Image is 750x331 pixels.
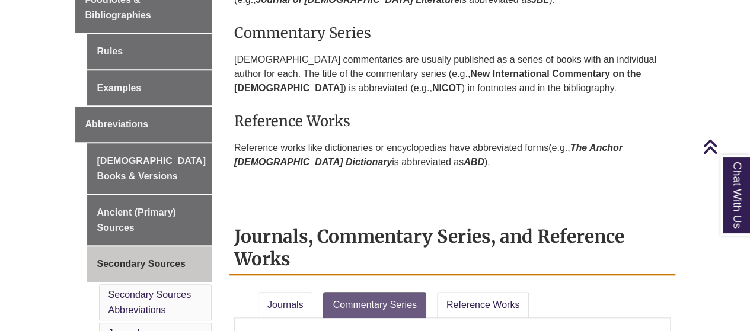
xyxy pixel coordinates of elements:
a: Abbreviations [75,107,212,142]
a: Reference Works [437,292,529,318]
a: [DEMOGRAPHIC_DATA] Books & Versions [87,143,212,194]
p: Reference works like dictionaries or encyclopedias have abbreviated forms [234,136,671,174]
a: Secondary Sources Abbreviations [108,290,192,315]
span: (e.g., [548,143,570,153]
span: Abbreviations [85,119,149,129]
a: Ancient (Primary) Sources [87,195,212,245]
strong: NICOT [432,83,462,93]
a: Back to Top [703,139,747,155]
span: is abbreviated as [392,157,484,167]
h3: Reference Works [234,112,671,130]
a: Secondary Sources [87,246,212,282]
span: ). [484,157,490,167]
a: Commentary Series [323,292,426,318]
a: Rules [87,34,212,69]
h3: Commentary Series [234,24,671,42]
em: The Anchor [DEMOGRAPHIC_DATA] Dictionary [234,143,623,167]
a: Examples [87,70,212,106]
p: [DEMOGRAPHIC_DATA] commentaries are usually published as a series of books with an individual aut... [234,48,671,100]
h2: Journals, Commentary Series, and Reference Works [229,221,675,275]
a: Journals [258,292,312,318]
i: ABD [464,157,484,167]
